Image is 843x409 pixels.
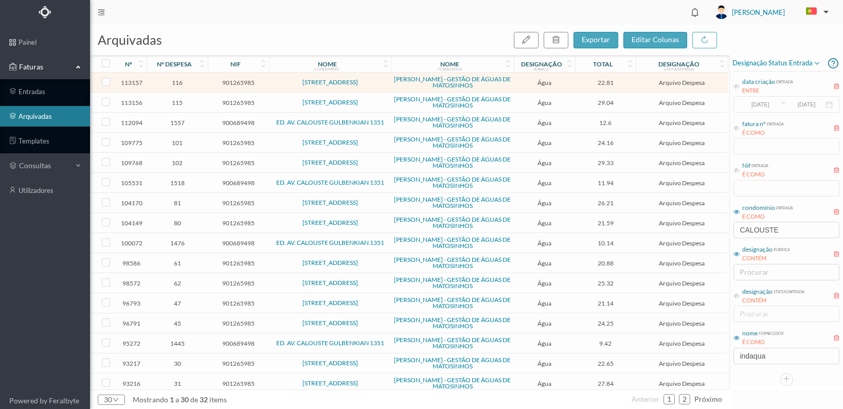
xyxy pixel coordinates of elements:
[394,276,511,290] a: [PERSON_NAME] - GESTÃO DE ÁGUAS DE MATOSINHOS
[658,60,699,68] div: designação
[638,319,725,327] span: Arquivo Despesa
[638,99,725,106] span: Arquivo Despesa
[516,259,572,267] span: Água
[578,319,634,327] span: 24.25
[742,129,784,137] div: É COMO
[578,199,634,207] span: 26.21
[119,199,144,207] span: 104170
[315,67,339,71] div: condomínio
[119,340,144,347] span: 95272
[276,339,384,347] a: ED. AV. CALOUSTE GULBENKIAN 1351
[582,35,610,44] span: exportar
[119,239,144,247] span: 100072
[578,139,634,147] span: 24.16
[742,161,750,170] div: Nif
[578,79,634,86] span: 22.81
[521,60,562,68] div: designação
[578,239,634,247] span: 10.14
[742,77,775,86] div: data criação
[578,279,634,287] span: 25.32
[773,287,804,295] div: status entrada
[133,395,168,404] span: mostrando
[516,299,572,307] span: Água
[210,179,266,187] span: 900689498
[175,395,179,404] span: a
[694,395,722,403] span: próximo
[742,254,790,263] div: CONTÉM
[394,155,511,169] a: [PERSON_NAME] - GESTÃO DE ÁGUAS DE MATOSINHOS
[119,360,144,367] span: 93217
[19,161,70,171] span: consultas
[149,259,205,267] span: 61
[742,338,784,347] div: É COMO
[638,179,725,187] span: Arquivo Despesa
[149,79,205,86] span: 116
[438,67,462,71] div: fornecedor
[679,394,690,404] li: 2
[39,6,51,19] img: Logo
[638,119,725,127] span: Arquivo Despesa
[516,159,572,167] span: Água
[149,340,205,347] span: 1445
[638,199,725,207] span: Arquivo Despesa
[149,239,205,247] span: 1476
[119,219,144,227] span: 104149
[125,60,132,68] div: nº
[742,170,768,179] div: É COMO
[573,32,618,48] button: exportar
[210,319,266,327] span: 901265985
[798,4,833,20] button: PT
[302,138,358,146] a: [STREET_ADDRESS]
[157,60,192,68] div: nº despesa
[516,79,572,86] span: Água
[276,179,384,186] a: ED. AV. CALOUSTE GULBENKIAN 1351
[394,115,511,129] a: [PERSON_NAME] - GESTÃO DE ÁGUAS DE MATOSINHOS
[168,395,175,404] span: 1
[664,392,674,407] a: 1
[766,119,784,127] div: entrada
[578,179,634,187] span: 11.94
[210,340,266,347] span: 900689498
[578,159,634,167] span: 29.33
[638,340,725,347] span: Arquivo Despesa
[302,259,358,266] a: [STREET_ADDRESS]
[578,219,634,227] span: 21.59
[302,279,358,287] a: [STREET_ADDRESS]
[302,359,358,367] a: [STREET_ADDRESS]
[516,99,572,106] span: Água
[149,380,205,387] span: 31
[623,32,687,48] button: editar colunas
[638,159,725,167] span: Arquivo Despesa
[394,216,511,229] a: [PERSON_NAME] - GESTÃO DE ÁGUAS DE MATOSINHOS
[394,316,511,330] a: [PERSON_NAME] - GESTÃO DE ÁGUAS DE MATOSINHOS
[198,395,209,404] span: 32
[210,139,266,147] span: 901265985
[694,391,722,407] li: Página Seguinte
[578,99,634,106] span: 29.04
[119,79,144,86] span: 113157
[638,239,725,247] span: Arquivo Despesa
[302,98,358,106] a: [STREET_ADDRESS]
[210,79,266,86] span: 901265985
[276,239,384,246] a: ED. AV. CALOUSTE GULBENKIAN 1351
[210,239,266,247] span: 900689498
[149,279,205,287] span: 62
[179,395,190,404] span: 30
[775,203,793,211] div: entrada
[210,199,266,207] span: 901265985
[302,78,358,86] a: [STREET_ADDRESS]
[394,256,511,270] a: [PERSON_NAME] - GESTÃO DE ÁGUAS DE MATOSINHOS
[394,195,511,209] a: [PERSON_NAME] - GESTÃO DE ÁGUAS DE MATOSINHOS
[210,99,266,106] span: 901265985
[209,395,227,404] span: items
[210,119,266,127] span: 900689498
[516,139,572,147] span: Água
[578,340,634,347] span: 9.42
[742,296,804,305] div: CONTÉM
[534,67,549,71] div: rubrica
[112,397,119,403] i: icon: down
[98,9,105,16] i: icon: menu-fold
[742,287,773,296] div: designação
[318,60,337,68] div: nome
[149,159,205,167] span: 102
